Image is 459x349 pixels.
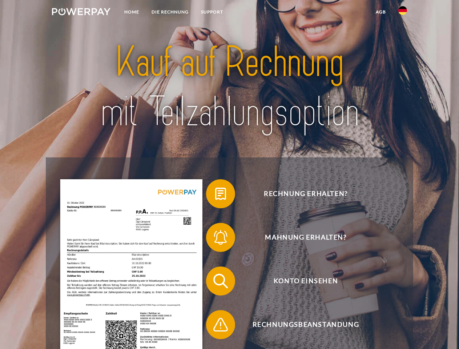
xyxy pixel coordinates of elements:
a: Home [118,5,145,19]
span: Rechnung erhalten? [217,179,395,208]
img: qb_warning.svg [212,316,230,334]
img: logo-powerpay-white.svg [52,8,110,15]
img: de [398,6,407,15]
img: title-powerpay_de.svg [69,35,390,139]
button: Rechnungsbeanstandung [206,310,395,339]
span: Rechnungsbeanstandung [217,310,395,339]
button: Rechnung erhalten? [206,179,395,208]
span: Konto einsehen [217,266,395,296]
button: Mahnung erhalten? [206,223,395,252]
button: Konto einsehen [206,266,395,296]
img: qb_bill.svg [212,185,230,203]
img: qb_bell.svg [212,228,230,246]
span: Mahnung erhalten? [217,223,395,252]
a: SUPPORT [195,5,229,19]
img: qb_search.svg [212,272,230,290]
a: agb [370,5,392,19]
a: DIE RECHNUNG [145,5,195,19]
